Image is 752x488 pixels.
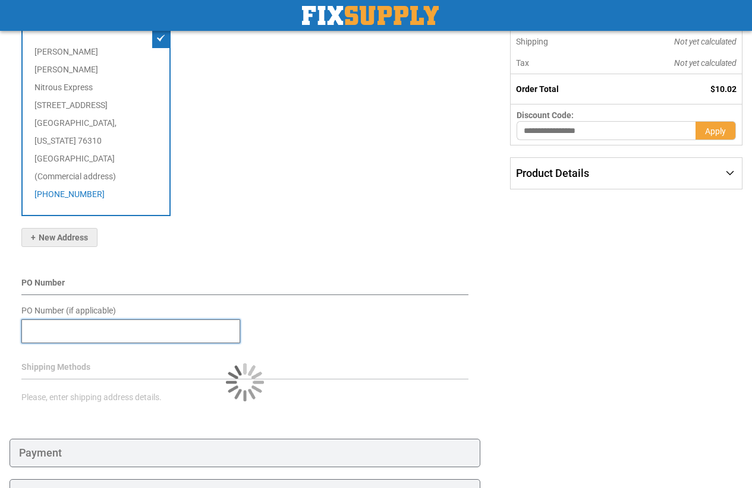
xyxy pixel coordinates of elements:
a: [PHONE_NUMBER] [34,189,105,199]
div: Payment [10,439,480,467]
img: Loading... [226,363,264,401]
span: New Address [31,233,88,242]
span: Shipping [516,37,548,46]
span: Apply [705,126,726,136]
div: [PERSON_NAME] [PERSON_NAME] Nitrous Express [STREET_ADDRESS] [GEOGRAPHIC_DATA] , 76310 [GEOGRAPHI... [21,30,171,216]
span: $10.02 [710,84,737,94]
strong: Order Total [516,84,559,94]
span: Not yet calculated [674,37,737,46]
button: Apply [696,121,736,140]
a: store logo [302,6,439,25]
span: Discount Code: [517,110,574,120]
img: Fix Industrial Supply [302,6,439,25]
span: Product Details [516,167,589,179]
span: [US_STATE] [34,136,76,145]
div: PO Number [21,277,468,295]
button: New Address [21,228,97,247]
span: PO Number (if applicable) [21,306,116,315]
th: Tax [511,52,613,74]
span: Not yet calculated [674,58,737,68]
